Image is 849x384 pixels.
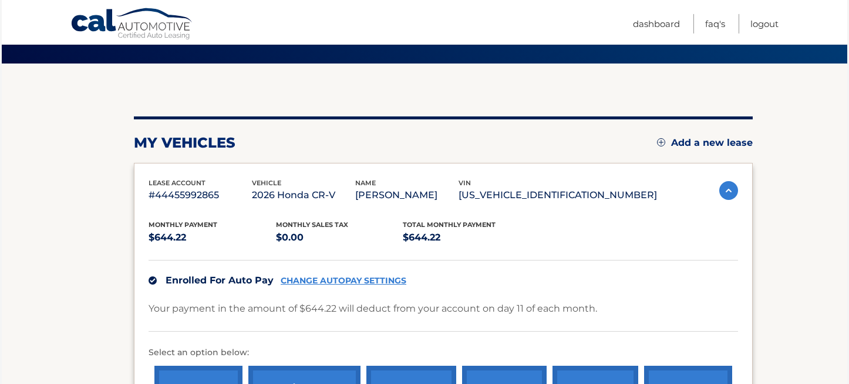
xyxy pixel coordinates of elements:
[719,181,738,200] img: accordion-active.svg
[355,187,459,203] p: [PERSON_NAME]
[149,300,597,317] p: Your payment in the amount of $644.22 will deduct from your account on day 11 of each month.
[70,8,194,42] a: Cal Automotive
[149,221,217,229] span: Monthly Payment
[403,229,530,246] p: $644.22
[281,276,406,286] a: CHANGE AUTOPAY SETTINGS
[149,229,276,246] p: $644.22
[149,346,738,360] p: Select an option below:
[355,179,376,187] span: name
[276,229,403,246] p: $0.00
[403,221,496,229] span: Total Monthly Payment
[252,179,281,187] span: vehicle
[149,187,252,203] p: #44455992865
[149,276,157,285] img: check.svg
[276,221,348,229] span: Monthly sales Tax
[633,14,680,34] a: Dashboard
[252,187,355,203] p: 2026 Honda CR-V
[657,138,665,146] img: add.svg
[657,137,753,149] a: Add a new lease
[750,14,779,34] a: Logout
[705,14,725,34] a: FAQ's
[134,134,235,152] h2: my vehicles
[459,179,471,187] span: vin
[166,275,274,286] span: Enrolled For Auto Pay
[459,187,657,203] p: [US_VEHICLE_IDENTIFICATION_NUMBER]
[149,179,205,187] span: lease account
